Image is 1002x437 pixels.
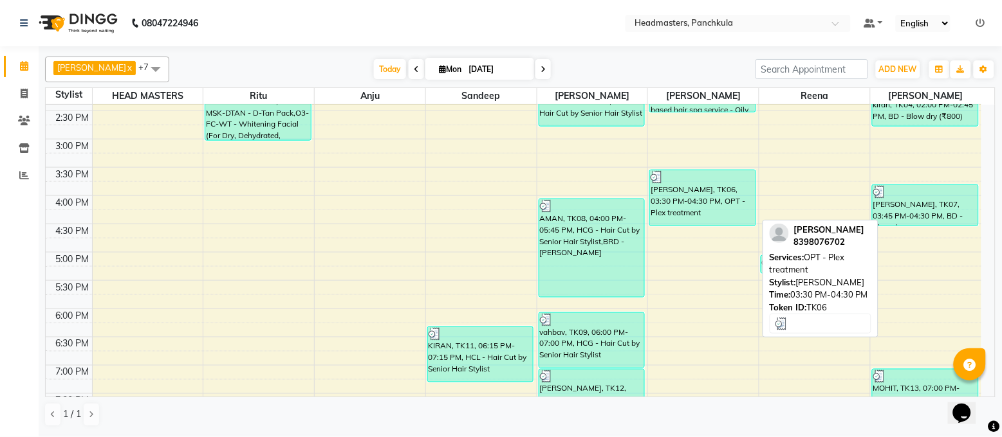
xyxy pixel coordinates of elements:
[315,88,425,104] span: Anju
[53,394,92,407] div: 7:30 PM
[770,301,871,314] div: TK06
[794,224,865,235] span: [PERSON_NAME]
[53,224,92,238] div: 4:30 PM
[93,88,203,104] span: HEAD MASTERS
[770,302,807,312] span: Token ID:
[53,139,92,153] div: 3:00 PM
[873,370,978,411] div: MOHIT, TK13, 07:00 PM-07:45 PM, BRD - [PERSON_NAME]
[53,111,92,125] div: 2:30 PM
[53,337,92,351] div: 6:30 PM
[374,59,406,79] span: Today
[63,407,81,421] span: 1 / 1
[539,313,644,368] div: vahbav, TK09, 06:00 PM-07:00 PM, HCG - Hair Cut by Senior Hair Stylist
[426,88,537,104] span: Sandeep
[876,60,920,78] button: ADD NEW
[537,88,648,104] span: [PERSON_NAME]
[948,386,989,424] iframe: chat widget
[770,252,845,275] span: OPT - Plex treatment
[770,289,871,301] div: 03:30 PM-04:30 PM
[770,252,804,262] span: Services:
[879,64,917,74] span: ADD NEW
[436,64,465,74] span: Mon
[761,256,866,273] div: ARSH, TK10, 05:00 PM-05:20 PM, NL-PPR - Power Polish Removal
[53,196,92,210] div: 4:00 PM
[53,281,92,294] div: 5:30 PM
[53,366,92,379] div: 7:00 PM
[465,60,529,79] input: 2025-09-01
[648,88,759,104] span: [PERSON_NAME]
[53,309,92,323] div: 6:00 PM
[142,5,198,41] b: 08047224946
[770,289,791,299] span: Time:
[46,88,92,102] div: Stylist
[650,170,755,226] div: [PERSON_NAME], TK06, 03:30 PM-04:30 PM, OPT - Plex treatment
[770,224,789,243] img: profile
[759,88,870,104] span: Reena
[873,85,978,126] div: kiran, TK04, 02:00 PM-02:45 PM, BD - Blow dry (₹800)
[539,199,644,297] div: AMAN, TK08, 04:00 PM-05:45 PM, HCG - Hair Cut by Senior Hair Stylist,BRD - [PERSON_NAME]
[138,62,158,72] span: +7
[770,276,871,289] div: [PERSON_NAME]
[756,59,868,79] input: Search Appointment
[53,253,92,266] div: 5:00 PM
[203,88,314,104] span: Ritu
[33,5,121,41] img: logo
[126,62,132,73] a: x
[539,370,644,425] div: [PERSON_NAME], TK12, 07:00 PM-08:00 PM, HCG - Hair Cut by Senior Hair Stylist
[428,327,533,382] div: KIRAN, TK11, 06:15 PM-07:15 PM, HCL - Hair Cut by Senior Hair Stylist
[871,88,981,104] span: [PERSON_NAME]
[770,277,796,287] span: Stylist:
[57,62,126,73] span: [PERSON_NAME]
[873,185,978,226] div: [PERSON_NAME], TK07, 03:45 PM-04:30 PM, BD - Blow dry
[794,236,865,249] div: 8398076702
[53,168,92,181] div: 3:30 PM
[205,71,310,140] div: [PERSON_NAME], TK02, 01:45 PM-03:00 PM, O3-MSK-DTAN - D-Tan Pack,O3-FC-WT - Whitening Facial (For...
